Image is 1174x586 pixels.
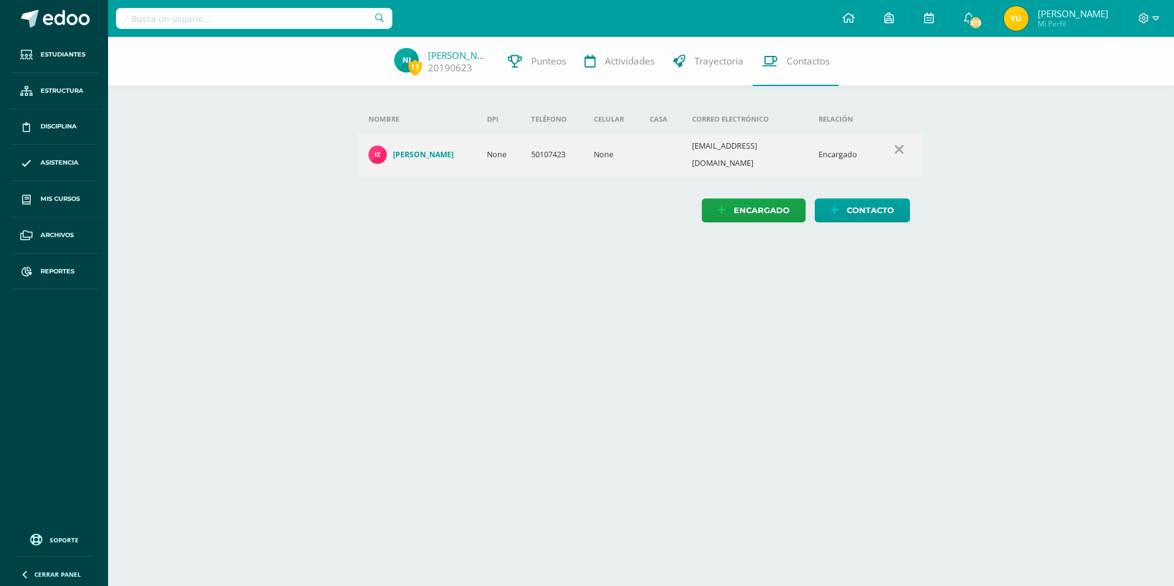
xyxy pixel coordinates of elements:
img: ffb4b55e764c5bd545a2672b87c12a4f.png [1004,6,1028,31]
a: Actividades [575,37,664,86]
a: Contacto [815,198,910,222]
span: Mis cursos [41,194,80,204]
span: Cerrar panel [34,570,81,579]
a: Soporte [15,531,93,547]
th: Casa [640,106,682,133]
span: Disciplina [41,122,77,131]
span: Contacto [847,199,894,222]
span: [PERSON_NAME] [1038,7,1108,20]
span: Soporte [50,536,79,544]
a: Reportes [10,254,98,290]
span: Contactos [787,55,830,68]
th: Celular [584,106,640,133]
span: Punteos [531,55,566,68]
span: Estudiantes [41,50,85,60]
span: Encargado [734,199,790,222]
input: Busca un usuario... [116,8,392,29]
span: Actividades [605,55,655,68]
a: Mis cursos [10,181,98,217]
th: Relación [809,106,874,133]
span: Archivos [41,230,74,240]
img: 35802ca09702449696942e46e649fd90.png [368,146,387,164]
span: 11 [408,60,422,75]
td: 50107423 [521,133,584,177]
a: Estudiantes [10,37,98,73]
a: 20190623 [428,61,472,74]
a: Contactos [753,37,839,86]
td: Encargado [809,133,874,177]
th: Correo electrónico [682,106,809,133]
span: Estructura [41,86,84,96]
th: Teléfono [521,106,584,133]
td: [EMAIL_ADDRESS][DOMAIN_NAME] [682,133,809,177]
a: [PERSON_NAME] [368,146,467,164]
a: Punteos [499,37,575,86]
th: DPI [477,106,521,133]
a: Asistencia [10,145,98,181]
a: [PERSON_NAME] [428,49,489,61]
img: c864468c25479804184d784fa0e0e720.png [394,48,419,72]
span: 233 [969,16,982,29]
a: Estructura [10,73,98,109]
a: Trayectoria [664,37,753,86]
h4: [PERSON_NAME] [393,150,454,160]
th: Nombre [359,106,477,133]
span: Trayectoria [694,55,744,68]
td: None [584,133,640,177]
td: None [477,133,521,177]
a: Disciplina [10,109,98,146]
span: Mi Perfil [1038,18,1108,29]
a: Archivos [10,217,98,254]
span: Reportes [41,267,74,276]
span: Asistencia [41,158,79,168]
a: Encargado [702,198,806,222]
